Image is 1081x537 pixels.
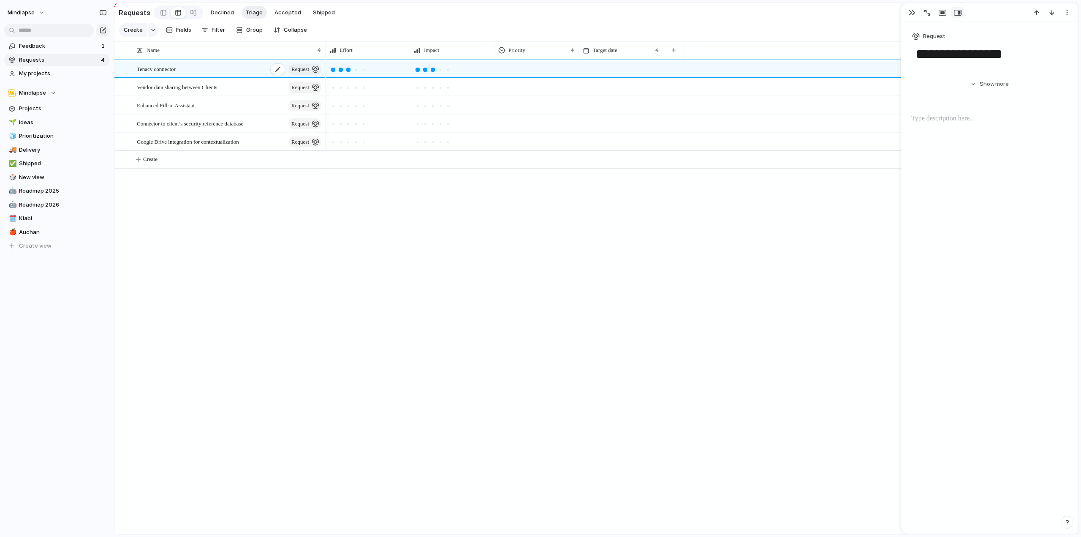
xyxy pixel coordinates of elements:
span: My projects [19,69,107,78]
button: Create view [4,240,110,252]
span: Impact [424,46,439,55]
button: 🎲 [8,173,16,182]
button: Showmore [911,76,1067,92]
div: 🧊 [9,131,15,141]
button: Collapse [270,23,310,37]
span: Group [246,26,263,34]
span: Show [980,80,995,88]
span: Tenacy connector [137,64,176,74]
a: 🚚Delivery [4,144,110,156]
button: 🌱 [8,118,16,127]
div: 🗓️ [9,214,15,224]
span: Collapse [284,26,307,34]
h2: Requests [119,8,150,18]
div: 🚚 [9,145,15,155]
button: 🤖 [8,201,16,209]
span: Prioritization [19,132,107,140]
button: ✅ [8,159,16,168]
a: 🤖Roadmap 2025 [4,185,110,197]
span: Create [143,155,158,164]
button: Declined [206,6,238,19]
div: ✅ [9,159,15,169]
span: request [291,82,309,93]
span: Filter [212,26,225,34]
span: more [995,80,1009,88]
button: 🧊 [8,132,16,140]
button: request [288,118,321,129]
button: Request [910,30,948,43]
button: Mindlapse [4,87,110,99]
span: Mindlapse [19,89,46,97]
span: Enhanced Fill-in Assistant [137,100,195,110]
span: Roadmap 2026 [19,201,107,209]
a: 🎲New view [4,171,110,184]
span: Ideas [19,118,107,127]
button: request [288,64,321,75]
button: Accepted [270,6,305,19]
a: 🧊Prioritization [4,130,110,142]
a: 🌱Ideas [4,116,110,129]
div: 🤖 [9,200,15,210]
span: Triage [246,8,263,17]
button: 🚚 [8,146,16,154]
button: 🍎 [8,228,16,237]
button: request [288,100,321,111]
span: Roadmap 2025 [19,187,107,195]
a: Requests4 [4,54,110,66]
a: 🍎Auchan [4,226,110,239]
span: Google Drive integration for contextualization [137,136,239,146]
a: Projects [4,102,110,115]
span: Projects [19,104,107,113]
span: Accepted [274,8,301,17]
span: request [291,63,309,75]
span: Request [923,32,945,41]
button: Filter [198,23,228,37]
button: Group [232,23,267,37]
button: Mindlapse [4,6,49,19]
span: 1 [101,42,106,50]
button: 🤖 [8,187,16,195]
span: Effort [340,46,353,55]
span: Feedback [19,42,99,50]
span: Create [124,26,143,34]
div: 🤖 [9,186,15,196]
span: Requests [19,56,98,64]
button: request [288,136,321,147]
button: 🗓️ [8,214,16,223]
span: request [291,118,309,130]
span: request [291,100,309,112]
span: 4 [101,56,106,64]
a: 🗓️Kiabi [4,212,110,225]
button: Fields [163,23,195,37]
button: Shipped [309,6,339,19]
span: Vendor data sharing between Clients [137,82,217,92]
span: Delivery [19,146,107,154]
span: Connector to client’s security reference database [137,118,243,128]
button: request [288,82,321,93]
a: 🤖Roadmap 2026 [4,199,110,211]
button: Create [119,23,147,37]
span: Declined [211,8,234,17]
div: 🌱 [9,117,15,127]
div: 🎲 [9,172,15,182]
span: Target date [593,46,617,55]
span: Fields [176,26,191,34]
div: 🍎 [9,227,15,237]
span: Shipped [19,159,107,168]
a: Feedback1 [4,40,110,52]
span: Auchan [19,228,107,237]
span: Kiabi [19,214,107,223]
a: ✅Shipped [4,157,110,170]
span: request [291,136,309,148]
span: Shipped [313,8,335,17]
span: New view [19,173,107,182]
